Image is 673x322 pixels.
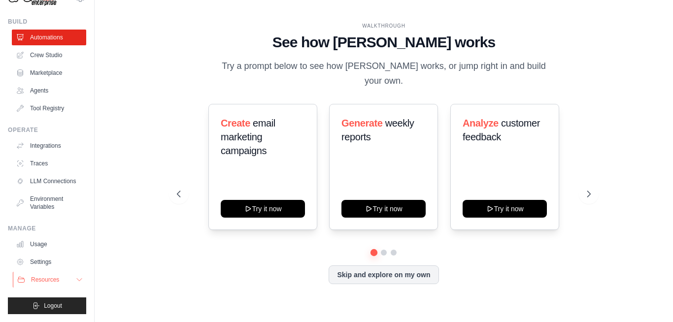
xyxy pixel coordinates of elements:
div: Operate [8,126,86,134]
a: Crew Studio [12,47,86,63]
button: Try it now [341,200,426,218]
div: Build [8,18,86,26]
button: Try it now [463,200,547,218]
a: LLM Connections [12,173,86,189]
a: Marketplace [12,65,86,81]
a: Automations [12,30,86,45]
span: customer feedback [463,118,540,142]
h1: See how [PERSON_NAME] works [177,33,591,51]
a: Environment Variables [12,191,86,215]
button: Resources [13,272,87,288]
span: email marketing campaigns [221,118,275,156]
a: Tool Registry [12,100,86,116]
p: Try a prompt below to see how [PERSON_NAME] works, or jump right in and build your own. [218,59,549,88]
a: Settings [12,254,86,270]
a: Usage [12,236,86,252]
a: Traces [12,156,86,171]
span: Logout [44,302,62,310]
span: Generate [341,118,383,129]
iframe: Chat Widget [624,275,673,322]
span: weekly reports [341,118,414,142]
button: Skip and explore on my own [329,265,438,284]
a: Integrations [12,138,86,154]
span: Resources [31,276,59,284]
span: Analyze [463,118,499,129]
span: Create [221,118,250,129]
button: Logout [8,297,86,314]
div: Manage [8,225,86,232]
div: WALKTHROUGH [177,22,591,30]
button: Try it now [221,200,305,218]
a: Agents [12,83,86,98]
